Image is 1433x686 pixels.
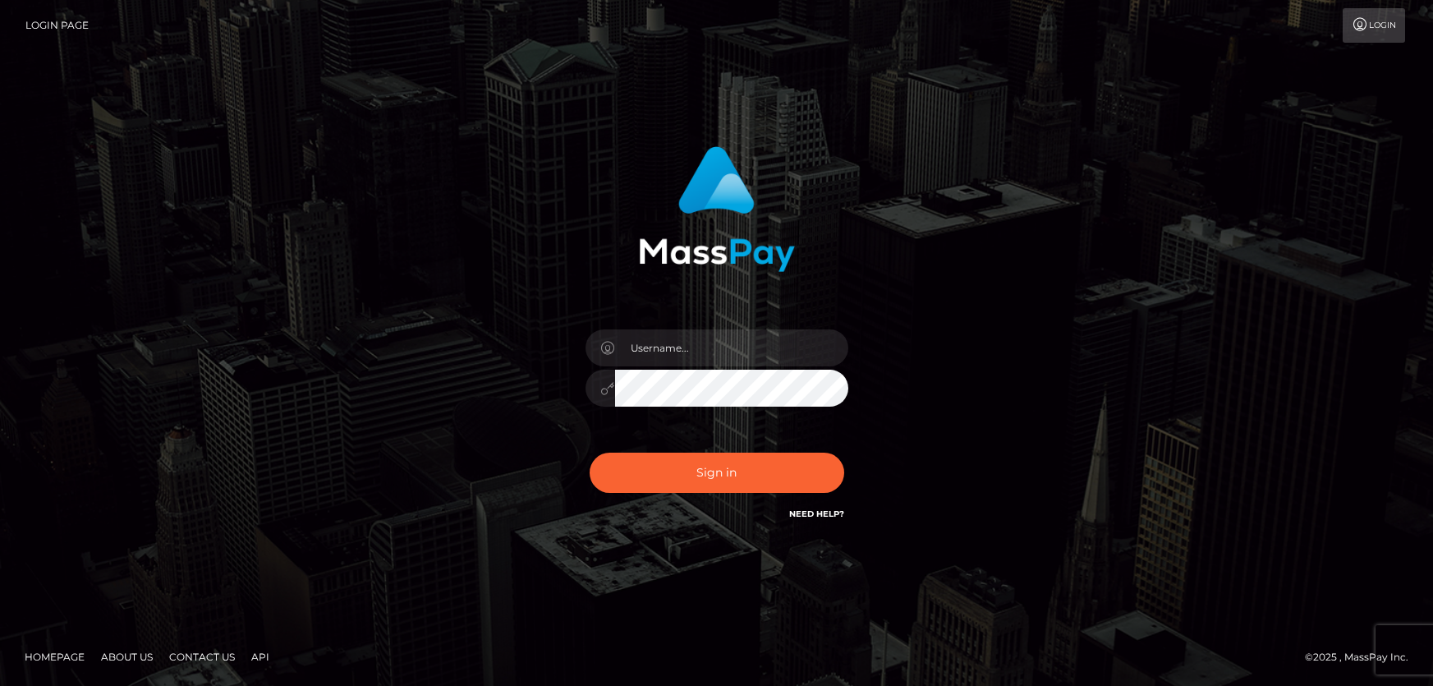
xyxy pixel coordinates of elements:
[1305,648,1421,666] div: © 2025 , MassPay Inc.
[639,146,795,272] img: MassPay Login
[245,644,276,670] a: API
[18,644,91,670] a: Homepage
[789,509,844,519] a: Need Help?
[25,8,89,43] a: Login Page
[94,644,159,670] a: About Us
[1343,8,1405,43] a: Login
[163,644,241,670] a: Contact Us
[590,453,844,493] button: Sign in
[615,329,848,366] input: Username...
